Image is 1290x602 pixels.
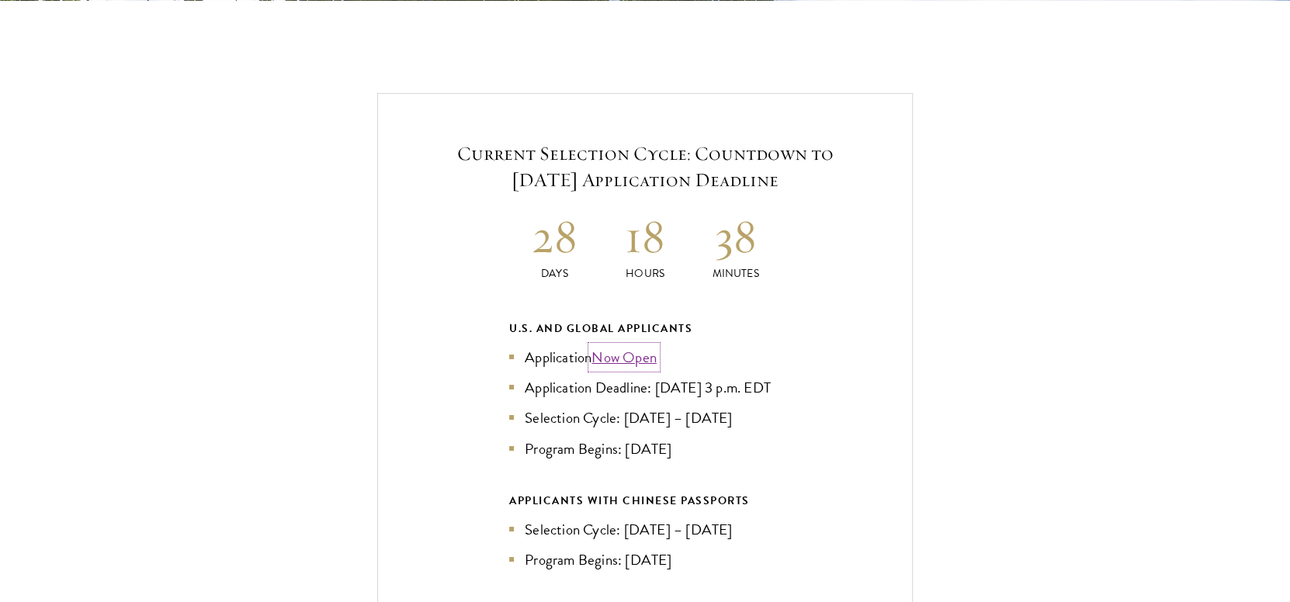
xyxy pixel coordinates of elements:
div: APPLICANTS WITH CHINESE PASSPORTS [509,491,781,510]
li: Application [509,346,781,368]
h5: Current Selection Cycle: Countdown to [DATE] Application Deadline [425,140,865,193]
li: Program Begins: [DATE] [509,438,781,460]
p: Minutes [690,265,781,282]
div: U.S. and Global Applicants [509,319,781,338]
li: Application Deadline: [DATE] 3 p.m. EDT [509,376,781,399]
h2: 38 [690,207,781,265]
li: Program Begins: [DATE] [509,548,781,571]
li: Selection Cycle: [DATE] – [DATE] [509,518,781,541]
p: Days [509,265,600,282]
h2: 28 [509,207,600,265]
a: Now Open [591,346,657,368]
li: Selection Cycle: [DATE] – [DATE] [509,407,781,429]
h2: 18 [600,207,691,265]
p: Hours [600,265,691,282]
